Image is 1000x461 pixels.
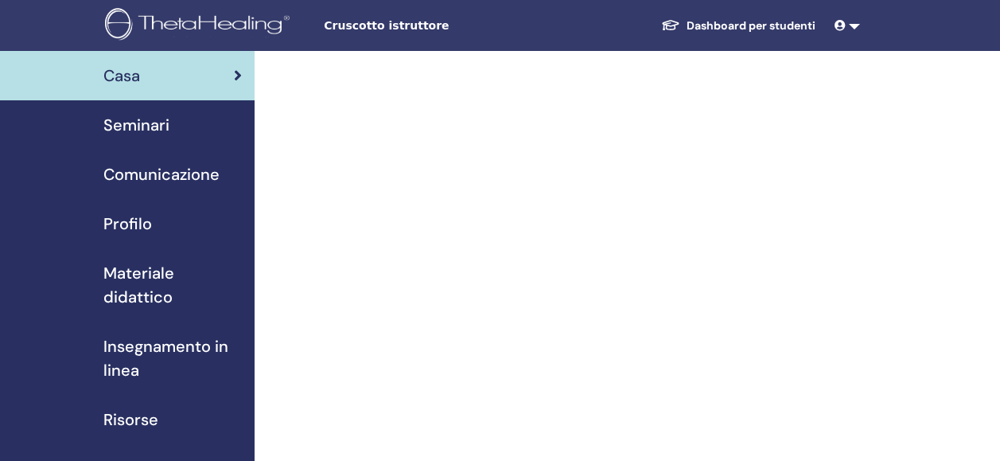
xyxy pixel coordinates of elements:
span: Cruscotto istruttore [324,18,562,34]
img: logo.png [105,8,295,44]
span: Profilo [103,212,152,236]
span: Seminari [103,113,169,137]
span: Comunicazione [103,162,220,186]
span: Casa [103,64,140,88]
span: Materiale didattico [103,261,242,309]
img: graduation-cap-white.svg [661,18,680,32]
span: Insegnamento in linea [103,334,242,382]
a: Dashboard per studenti [648,11,828,41]
span: Risorse [103,408,158,432]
